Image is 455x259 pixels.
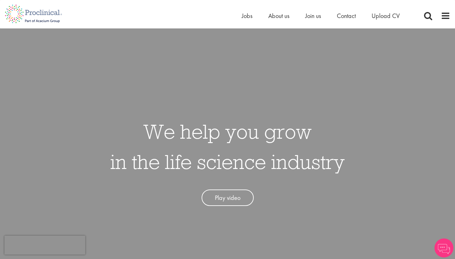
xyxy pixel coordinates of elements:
[202,190,254,206] a: Play video
[242,12,252,20] a: Jobs
[305,12,321,20] a: Join us
[268,12,289,20] a: About us
[372,12,400,20] a: Upload CV
[110,116,345,177] h1: We help you grow in the life science industry
[434,238,453,257] img: Chatbot
[337,12,356,20] a: Contact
